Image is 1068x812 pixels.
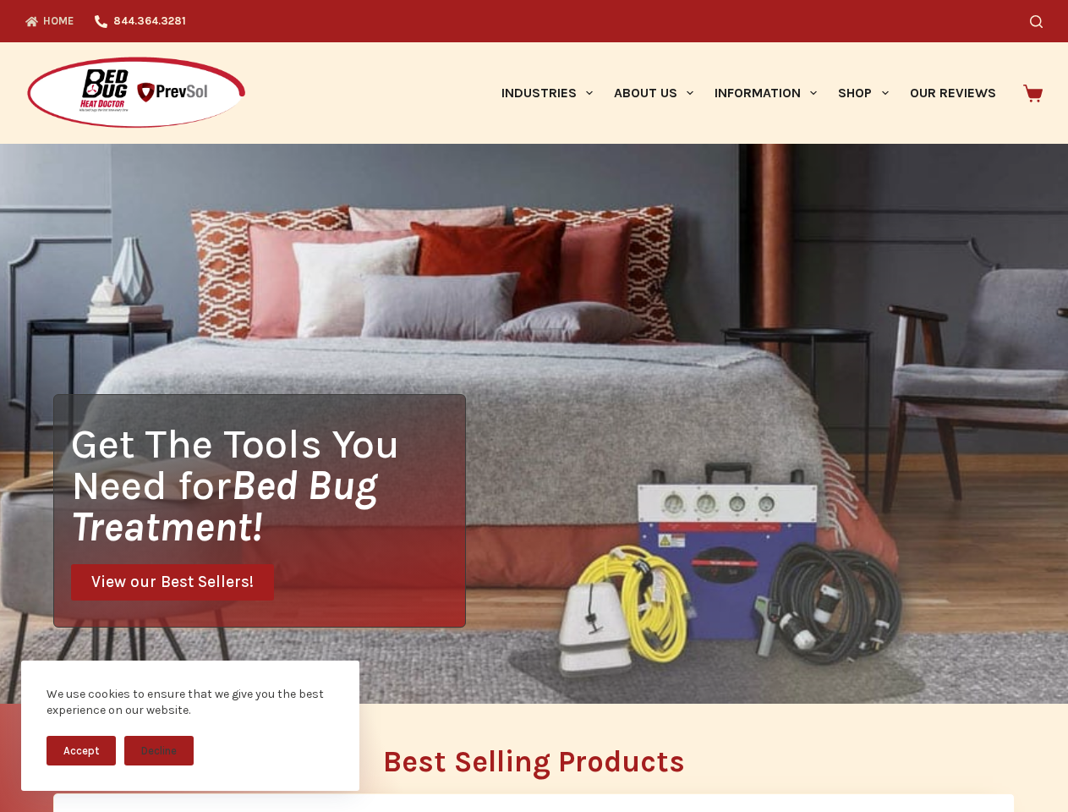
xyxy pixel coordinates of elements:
[47,736,116,765] button: Accept
[899,42,1006,144] a: Our Reviews
[71,423,465,547] h1: Get The Tools You Need for
[603,42,704,144] a: About Us
[47,686,334,719] div: We use cookies to ensure that we give you the best experience on our website.
[490,42,603,144] a: Industries
[71,564,274,601] a: View our Best Sellers!
[53,747,1015,776] h2: Best Selling Products
[1030,15,1043,28] button: Search
[71,461,377,551] i: Bed Bug Treatment!
[704,42,828,144] a: Information
[14,7,64,58] button: Open LiveChat chat widget
[124,736,194,765] button: Decline
[828,42,899,144] a: Shop
[25,56,247,131] img: Prevsol/Bed Bug Heat Doctor
[490,42,1006,144] nav: Primary
[91,574,254,590] span: View our Best Sellers!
